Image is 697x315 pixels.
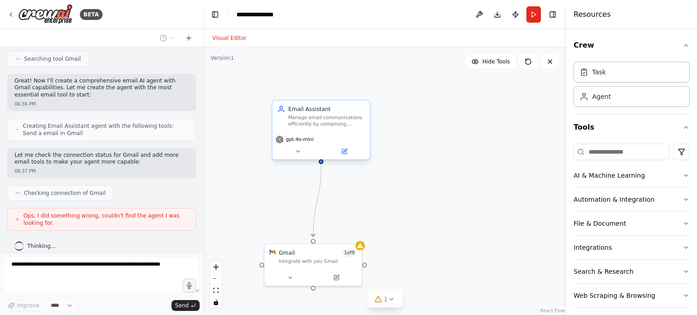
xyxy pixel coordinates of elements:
[270,249,276,255] img: Gmail
[4,300,43,311] button: Improve
[23,122,188,137] span: Creating Email Assistant agent with the following tools: Send a email in Gmail
[210,296,222,308] button: toggle interactivity
[574,236,690,259] button: Integrations
[182,33,196,44] button: Start a new chat
[574,140,690,315] div: Tools
[15,78,189,99] p: Great! Now I'll create a comprehensive email AI agent with Gmail capabilities. Let me create the ...
[286,136,314,143] span: gpt-4o-mini
[182,279,196,292] button: Click to speak your automation idea
[24,212,188,227] span: Ops, I did something wrong, couldn't find the agent I was looking for.
[279,249,295,257] div: Gmail
[574,58,690,114] div: Crew
[210,261,222,308] div: React Flow controls
[210,261,222,273] button: zoom in
[18,4,73,24] img: Logo
[574,188,690,211] button: Automation & Integration
[314,273,358,282] button: Open in side panel
[574,9,611,20] h4: Resources
[211,54,234,62] div: Version 1
[210,285,222,296] button: fit view
[592,92,611,101] div: Agent
[574,33,690,58] button: Crew
[592,68,606,77] div: Task
[210,273,222,285] button: zoom out
[574,115,690,140] button: Tools
[288,105,365,113] div: Email Assistant
[15,152,189,166] p: Let me check the connection status for Gmail and add more email tools to make your agent more cap...
[368,291,402,308] button: 1
[384,295,388,304] span: 1
[236,10,282,19] nav: breadcrumb
[288,115,365,127] div: Manage email communications efficiently by composing, sending, searching, and organizing emails b...
[15,101,189,107] div: 06:36 PM
[546,8,559,21] button: Hide right sidebar
[17,302,39,309] span: Improve
[15,168,189,174] div: 06:37 PM
[574,260,690,283] button: Search & Research
[574,212,690,235] button: File & Document
[466,54,515,69] button: Hide Tools
[279,258,357,265] div: Integrate with you Gmail
[342,249,357,257] span: Number of enabled actions
[574,164,690,187] button: AI & Machine Learning
[24,55,81,63] span: Searching tool Gmail
[172,300,200,311] button: Send
[207,33,252,44] button: Visual Editor
[272,101,371,161] div: Email AssistantManage email communications efficiently by composing, sending, searching, and orga...
[24,189,106,197] span: Checking connection of Gmail
[540,308,565,313] a: React Flow attribution
[309,165,325,237] g: Edge from 7c575562-fc91-4e60-ba50-90954d85b360 to 35ba3187-6e42-43c6-b0c2-e76cf0ee38f0
[482,58,510,65] span: Hide Tools
[4,257,200,293] textarea: To enrich screen reader interactions, please activate Accessibility in Grammarly extension settings
[264,243,363,286] div: GmailGmail1of9Integrate with you Gmail
[156,33,178,44] button: Switch to previous chat
[209,8,221,21] button: Hide left sidebar
[27,242,56,250] span: Thinking...
[322,147,366,156] button: Open in side panel
[80,9,103,20] div: BETA
[574,284,690,307] button: Web Scraping & Browsing
[175,302,189,309] span: Send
